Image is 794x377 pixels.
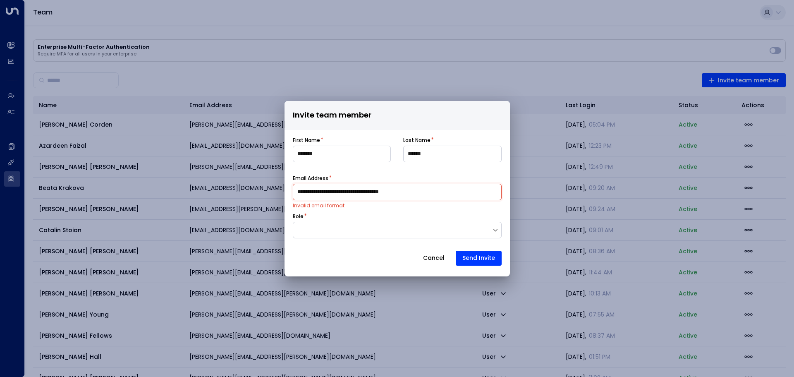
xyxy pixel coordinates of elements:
[293,213,304,220] label: Role
[293,109,371,121] span: Invite team member
[416,251,452,266] button: Cancel
[293,175,328,182] label: Email Address
[293,137,320,144] label: First Name
[456,251,502,266] button: Send Invite
[293,202,344,209] span: Invalid email format
[403,137,430,144] label: Last Name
